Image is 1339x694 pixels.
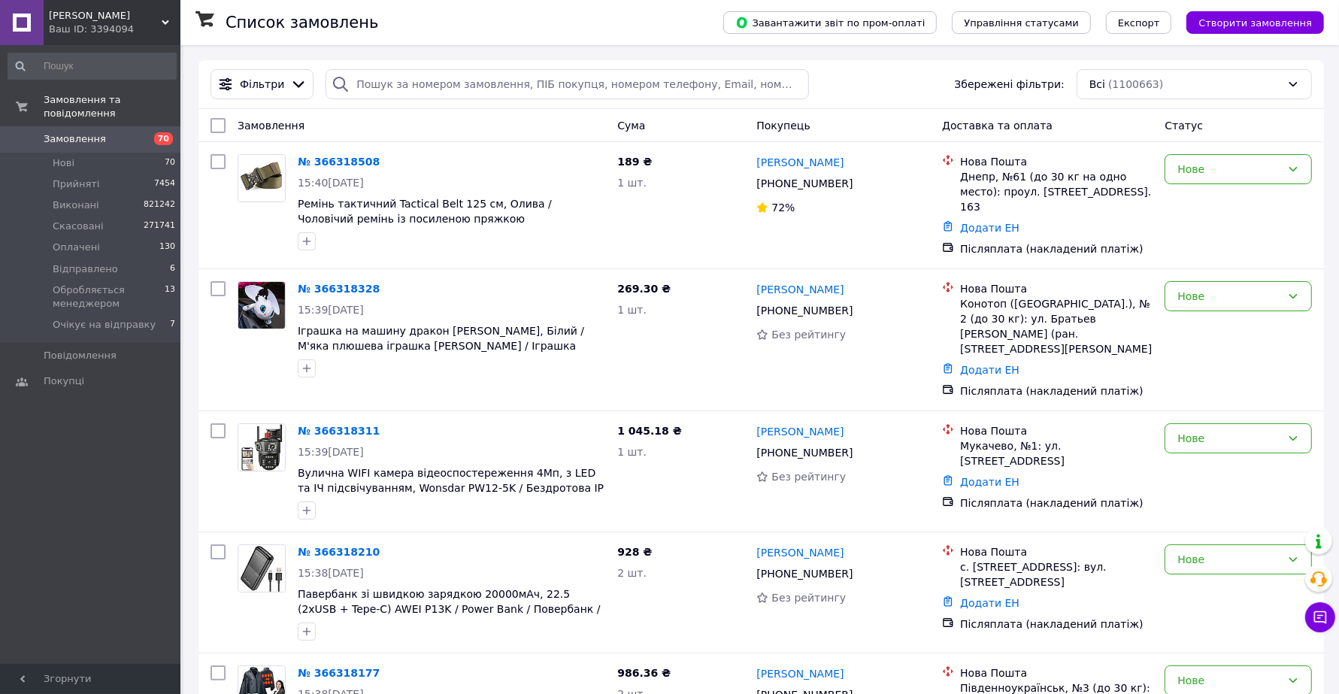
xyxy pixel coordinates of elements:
img: Фото товару [238,282,285,329]
a: № 366318508 [298,156,380,168]
span: Повідомлення [44,349,117,362]
span: Без рейтингу [771,471,846,483]
a: Додати ЕН [960,476,1019,488]
span: 1 шт. [617,177,647,189]
span: Всі [1089,77,1105,92]
span: 70 [165,156,175,170]
span: Покупець [756,120,810,132]
span: Без рейтингу [771,592,846,604]
input: Пошук [8,53,177,80]
span: Завантажити звіт по пром-оплаті [735,16,925,29]
span: 1 шт. [617,446,647,458]
span: 189 ₴ [617,156,652,168]
div: Нове [1177,672,1281,689]
span: 271741 [144,220,175,233]
div: Нова Пошта [960,665,1153,680]
span: 15:40[DATE] [298,177,364,189]
span: Іграшка на машину дракон [PERSON_NAME], Білий / М'яка плюшева іграшка [PERSON_NAME] / Іграшка дракон [298,325,584,367]
span: Без рейтингу [771,329,846,341]
span: 13 [165,283,175,311]
a: [PERSON_NAME] [756,155,844,170]
a: Додати ЕН [960,364,1019,376]
span: Замовлення та повідомлення [44,93,180,120]
span: Скасовані [53,220,104,233]
a: № 366318210 [298,546,380,558]
span: 15:39[DATE] [298,304,364,316]
div: Нова Пошта [960,544,1153,559]
span: Створити замовлення [1198,17,1312,29]
span: 7 [170,318,175,332]
div: Нове [1177,161,1281,177]
span: 269.30 ₴ [617,283,671,295]
a: № 366318328 [298,283,380,295]
span: 928 ₴ [617,546,652,558]
a: Фото товару [238,154,286,202]
button: Експорт [1106,11,1172,34]
span: Оплачені [53,241,100,254]
a: [PERSON_NAME] [756,666,844,681]
div: Нова Пошта [960,154,1153,169]
div: Нове [1177,288,1281,305]
h1: Список замовлень [226,14,378,32]
span: 70 [154,132,173,145]
div: Післяплата (накладений платіж) [960,617,1153,632]
span: (1100663) [1108,78,1163,90]
span: 130 [159,241,175,254]
div: [PHONE_NUMBER] [753,442,856,463]
div: Нове [1177,551,1281,568]
span: 6 [170,262,175,276]
a: № 366318177 [298,667,380,679]
div: Нова Пошта [960,423,1153,438]
button: Чат з покупцем [1305,602,1335,632]
a: [PERSON_NAME] [756,424,844,439]
a: Фото товару [238,281,286,329]
span: Замовлення [44,132,106,146]
span: 1 045.18 ₴ [617,425,682,437]
span: 2 шт. [617,567,647,579]
button: Управління статусами [952,11,1091,34]
span: Доставка та оплата [942,120,1053,132]
span: Управління статусами [964,17,1079,29]
span: Збережені фільтри: [955,77,1065,92]
span: Покупці [44,374,84,388]
span: 7454 [154,177,175,191]
div: Конотоп ([GEOGRAPHIC_DATA].), № 2 (до 30 кг): ул. Братьев [PERSON_NAME] (ран. [STREET_ADDRESS][PE... [960,296,1153,356]
div: [PHONE_NUMBER] [753,300,856,321]
span: Статус [1165,120,1203,132]
a: Створити замовлення [1171,16,1324,28]
div: [PHONE_NUMBER] [753,563,856,584]
div: с. [STREET_ADDRESS]: вул. [STREET_ADDRESS] [960,559,1153,589]
a: Фото товару [238,544,286,592]
a: Ремінь тактичний Tactical Belt 125 см, Олива / Чоловічий ремінь із посиленою пряжкою [298,198,552,225]
a: Фото товару [238,423,286,471]
span: Очікує на відправку [53,318,156,332]
img: Фото товару [238,155,285,202]
a: [PERSON_NAME] [756,545,844,560]
div: Післяплата (накладений платіж) [960,383,1153,399]
span: 986.36 ₴ [617,667,671,679]
span: 15:38[DATE] [298,567,364,579]
a: Вулична WIFI камера відеоспостереження 4Мп, з LED та ІЧ підсвічуванням, Wonsdar PW12-5K / Бездрот... [298,467,604,509]
a: № 366318311 [298,425,380,437]
span: Виконані [53,199,99,212]
span: HUGO [49,9,162,23]
button: Завантажити звіт по пром-оплаті [723,11,937,34]
div: Нове [1177,430,1281,447]
span: Відправлено [53,262,118,276]
div: Мукачево, №1: ул. [STREET_ADDRESS] [960,438,1153,468]
img: Фото товару [238,424,285,471]
span: 821242 [144,199,175,212]
span: Cума [617,120,645,132]
span: Замовлення [238,120,304,132]
a: Павербанк зі швидкою зарядкою 20000мАч, 22.5 (2хUSB + Tepe-C) AWEI P13K / Power Bank / Повербанк ... [298,588,601,630]
input: Пошук за номером замовлення, ПІБ покупця, номером телефону, Email, номером накладної [326,69,808,99]
span: Нові [53,156,74,170]
span: Прийняті [53,177,99,191]
div: Післяплата (накладений платіж) [960,241,1153,256]
span: 15:39[DATE] [298,446,364,458]
div: Післяплата (накладений платіж) [960,495,1153,511]
button: Створити замовлення [1186,11,1324,34]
